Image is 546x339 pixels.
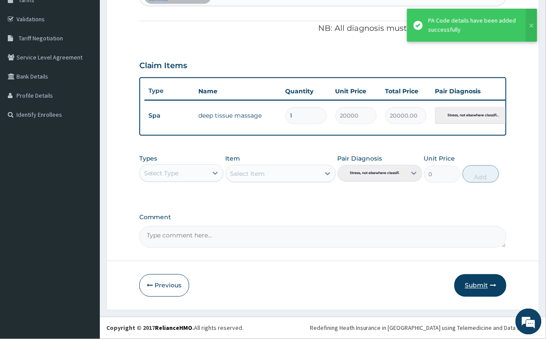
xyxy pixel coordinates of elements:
span: Tariff Negotiation [19,34,63,42]
th: Pair Diagnosis [431,82,526,100]
td: deep tissue massage [194,107,281,124]
h3: Claim Items [139,61,187,71]
div: PA Code details have been added successfully [428,16,518,34]
th: Name [194,82,281,100]
div: Minimize live chat window [142,4,163,25]
label: Pair Diagnosis [338,154,382,163]
img: d_794563401_company_1708531726252_794563401 [16,43,35,65]
label: Unit Price [424,154,455,163]
th: Quantity [281,82,331,100]
span: We're online! [50,109,120,197]
td: Spa [145,108,194,124]
th: Type [145,83,194,99]
button: Add [463,165,500,183]
div: Redefining Heath Insurance in [GEOGRAPHIC_DATA] using Telemedicine and Data Science! [310,324,539,332]
th: Unit Price [331,82,381,100]
strong: Copyright © 2017 . [106,324,194,332]
label: Item [226,154,240,163]
div: Chat with us now [45,49,146,60]
label: Comment [139,214,507,221]
p: NB: All diagnosis must be linked to a claim item [139,23,507,34]
footer: All rights reserved. [100,317,546,339]
textarea: Type your message and hit 'Enter' [4,237,165,267]
th: Total Price [381,82,431,100]
a: RelianceHMO [155,324,192,332]
div: Select Type [144,169,179,178]
button: Previous [139,274,189,297]
button: Submit [454,274,507,297]
label: Types [139,155,158,162]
